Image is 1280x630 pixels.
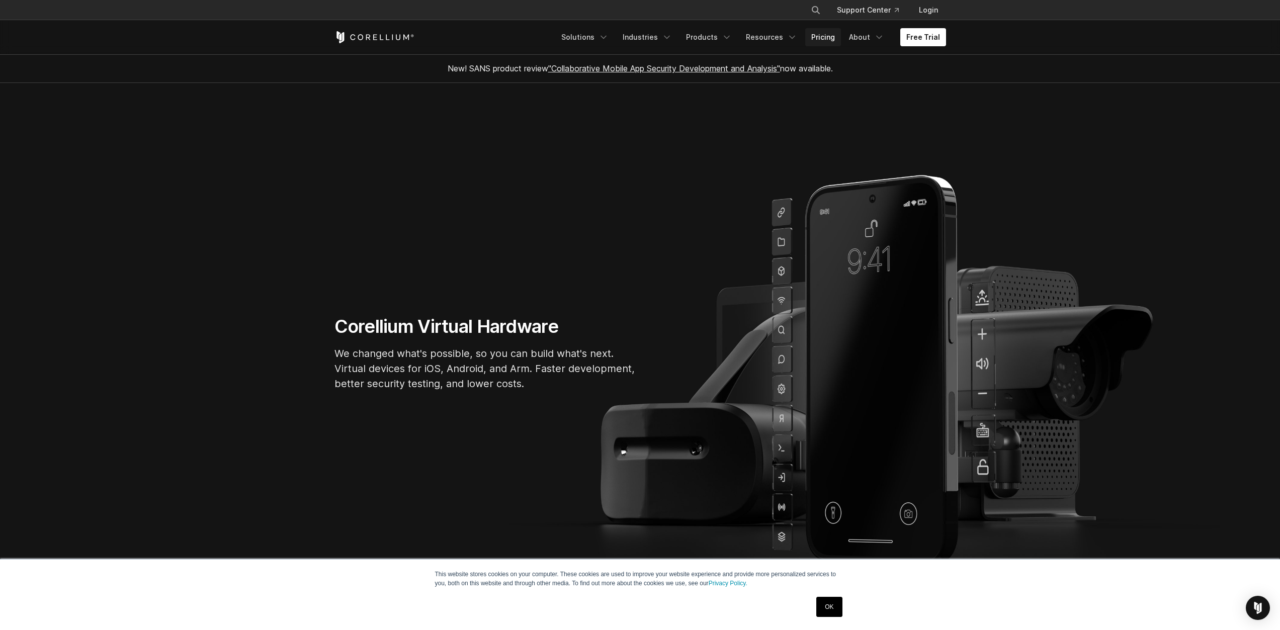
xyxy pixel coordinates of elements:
[334,346,636,391] p: We changed what's possible, so you can build what's next. Virtual devices for iOS, Android, and A...
[617,28,678,46] a: Industries
[709,580,747,587] a: Privacy Policy.
[555,28,615,46] a: Solutions
[911,1,946,19] a: Login
[435,570,845,588] p: This website stores cookies on your computer. These cookies are used to improve your website expe...
[799,1,946,19] div: Navigation Menu
[334,315,636,338] h1: Corellium Virtual Hardware
[740,28,803,46] a: Resources
[843,28,890,46] a: About
[555,28,946,46] div: Navigation Menu
[816,597,842,617] a: OK
[1246,596,1270,620] div: Open Intercom Messenger
[829,1,907,19] a: Support Center
[548,63,780,73] a: "Collaborative Mobile App Security Development and Analysis"
[448,63,833,73] span: New! SANS product review now available.
[334,31,414,43] a: Corellium Home
[680,28,738,46] a: Products
[807,1,825,19] button: Search
[805,28,841,46] a: Pricing
[900,28,946,46] a: Free Trial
